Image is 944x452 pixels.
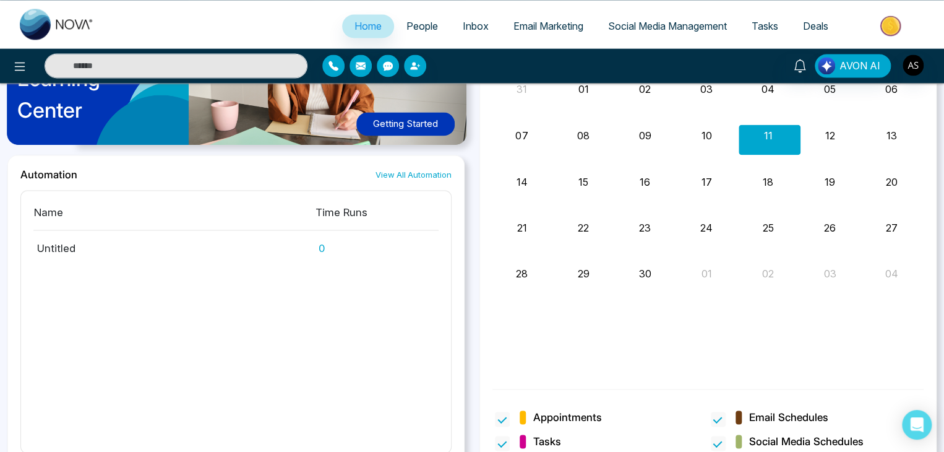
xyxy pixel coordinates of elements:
[885,266,898,280] button: 04
[823,266,836,280] button: 03
[342,14,394,38] a: Home
[20,168,77,180] h2: Automation
[33,203,315,230] th: Name
[375,168,452,180] a: View All Automation
[533,409,602,425] span: Appointments
[764,128,773,143] button: 11
[818,57,835,74] img: Lead Flow
[803,20,828,32] span: Deals
[608,20,727,32] span: Social Media Management
[596,14,739,38] a: Social Media Management
[492,49,924,374] div: Month View
[315,203,439,230] th: Time Runs
[578,82,588,97] button: 01
[640,174,650,189] button: 16
[517,82,527,97] button: 31
[638,266,651,280] button: 30
[824,220,836,235] button: 26
[839,58,880,73] span: AVON AI
[824,82,836,97] button: 05
[825,128,835,143] button: 12
[815,54,891,77] button: AVON AI
[791,14,841,38] a: Deals
[639,82,651,97] button: 02
[762,266,774,280] button: 02
[702,266,712,280] button: 01
[749,409,828,425] span: Email Schedules
[516,266,528,280] button: 28
[752,20,778,32] span: Tasks
[885,82,898,97] button: 06
[517,220,526,235] button: 21
[315,230,439,256] td: 0
[639,220,651,235] button: 23
[702,174,712,189] button: 17
[516,174,527,189] button: 14
[886,128,896,143] button: 13
[902,410,932,440] div: Open Intercom Messenger
[577,266,589,280] button: 29
[533,433,561,450] span: Tasks
[17,63,100,126] p: Learning Center
[578,174,588,189] button: 15
[903,54,924,76] img: User Avatar
[513,20,583,32] span: Email Marketing
[450,14,501,38] a: Inbox
[577,128,590,143] button: 08
[515,128,528,143] button: 07
[406,20,438,32] span: People
[847,12,937,40] img: Market-place.gif
[394,14,450,38] a: People
[885,174,897,189] button: 20
[638,128,651,143] button: 09
[702,128,712,143] button: 10
[33,230,315,256] td: Untitled
[463,20,489,32] span: Inbox
[825,174,835,189] button: 19
[356,112,455,136] button: Getting Started
[501,14,596,38] a: Email Marketing
[354,20,382,32] span: Home
[762,82,775,97] button: 04
[700,82,713,97] button: 03
[700,220,713,235] button: 24
[885,220,897,235] button: 27
[20,9,94,40] img: Nova CRM Logo
[578,220,589,235] button: 22
[739,14,791,38] a: Tasks
[763,174,773,189] button: 18
[749,433,864,450] span: Social Media Schedules
[763,220,774,235] button: 25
